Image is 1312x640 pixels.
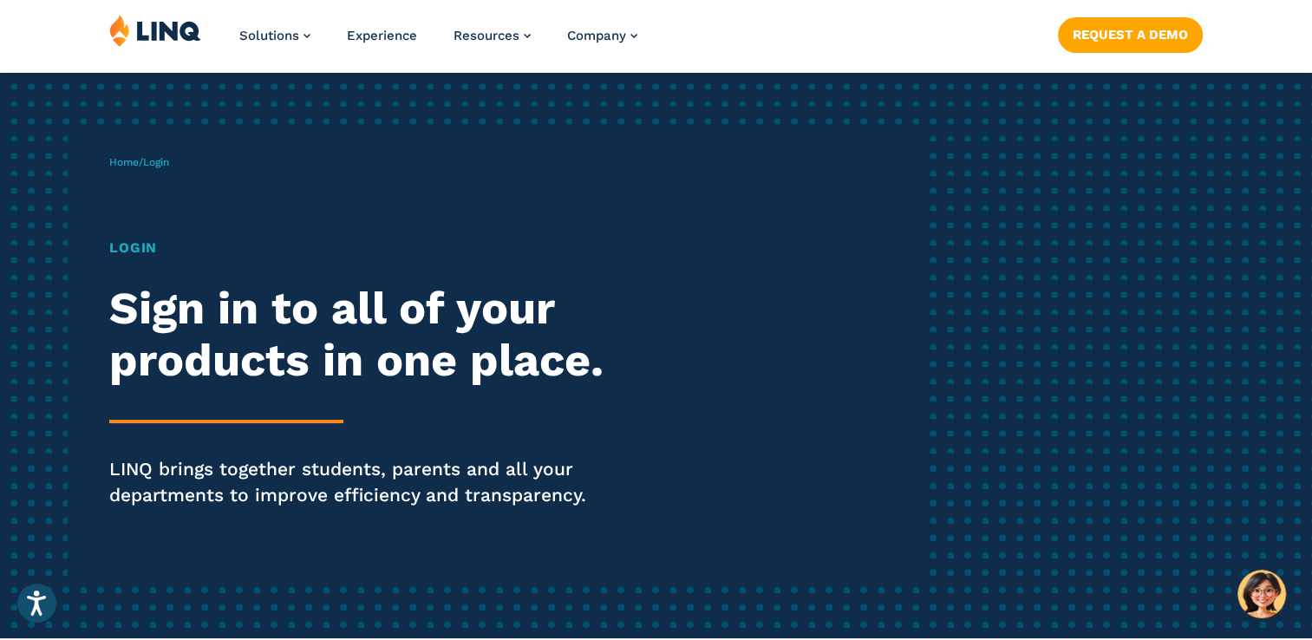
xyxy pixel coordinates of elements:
[454,28,519,43] span: Resources
[109,14,201,47] img: LINQ | K‑12 Software
[567,28,637,43] a: Company
[109,156,139,168] a: Home
[109,456,615,508] p: LINQ brings together students, parents and all your departments to improve efficiency and transpa...
[454,28,531,43] a: Resources
[109,283,615,387] h2: Sign in to all of your products in one place.
[1058,17,1203,52] a: Request a Demo
[109,238,615,258] h1: Login
[1237,570,1286,618] button: Hello, have a question? Let’s chat.
[567,28,626,43] span: Company
[143,156,169,168] span: Login
[239,28,310,43] a: Solutions
[347,28,417,43] a: Experience
[109,156,169,168] span: /
[1058,14,1203,52] nav: Button Navigation
[239,14,637,71] nav: Primary Navigation
[239,28,299,43] span: Solutions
